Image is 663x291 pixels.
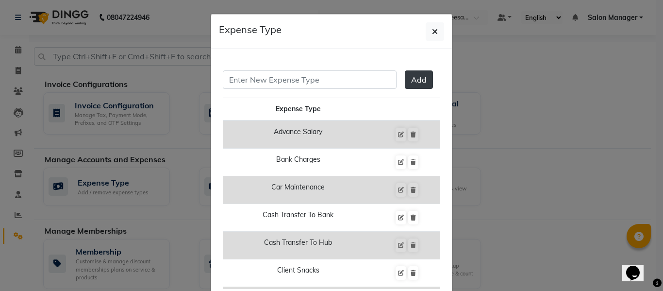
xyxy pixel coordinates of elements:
[223,149,374,176] td: Bank Charges
[223,70,397,89] input: Enter New Expense Type
[411,75,427,85] span: Add
[223,120,374,149] td: Advance Salary
[223,204,374,232] td: Cash Transfer To Bank
[622,252,653,281] iframe: chat widget
[219,22,282,37] h5: Expense Type
[223,176,374,204] td: Car Maintenance
[405,70,433,89] button: Add
[223,98,374,121] th: Expense Type
[223,232,374,259] td: Cash Transfer To Hub
[223,259,374,287] td: Client Snacks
